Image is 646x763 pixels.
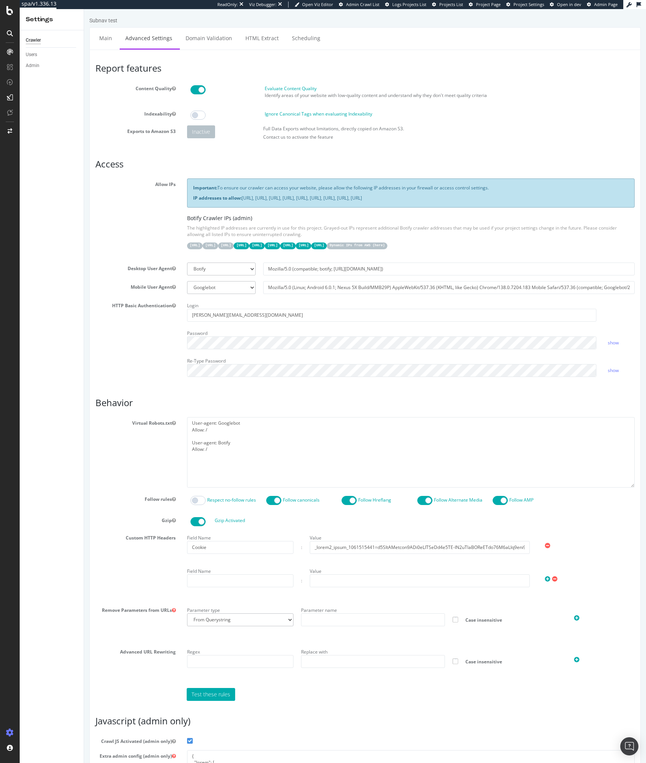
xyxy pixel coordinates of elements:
label: Follow Hreflang [274,488,307,494]
a: HTML Extract [156,19,200,39]
a: Open in dev [550,2,581,8]
span: Case insensitive [376,649,474,656]
label: Parameter name [217,595,253,604]
a: Open Viz Editor [295,2,333,8]
label: Ignore Canonical Tags when evaluating Indexability [181,102,288,108]
code: [URL] [227,233,243,240]
button: Virtual Robots.txt [88,411,92,417]
label: Desktop User Agent [6,253,97,263]
label: Regex [103,637,116,646]
code: Dynamic IPs from AWS ( ) [243,233,303,240]
label: Field Name [103,556,127,565]
div: Crawler [26,36,41,44]
label: Follow Alternate Media [350,488,398,494]
a: Project Settings [506,2,544,8]
label: Allow IPs [6,169,97,178]
div: : [217,568,218,575]
label: Value [226,523,237,532]
label: HTTP Basic Authentication [6,291,97,300]
label: Evaluate Content Quality [181,76,232,83]
a: Projects List [432,2,463,8]
button: Indexability [88,102,92,108]
span: Open Viz Editor [302,2,333,7]
a: Admin Crawl List [339,2,379,8]
a: Advanced Settings [36,19,94,39]
label: Remove Parameters from URLs [6,595,97,604]
button: HTTP Basic Authentication [88,293,92,300]
a: Domain Validation [96,19,154,39]
code: [URL] [134,233,150,240]
span: Projects List [439,2,463,7]
label: Indexability [6,99,97,108]
span: Project Page [476,2,501,7]
div: Settings [26,15,78,24]
h3: Behavior [11,389,551,399]
span: Project Settings [513,2,544,7]
strong: IP addresses to allow: [109,186,158,192]
code: [URL] [165,233,181,240]
p: Contact us to activate the feature [179,125,551,131]
a: Project Page [469,2,501,8]
code: [URL] [150,233,165,240]
h5: Botify Crawler IPs (admin) [103,206,551,212]
textarea: User-agent: Googlebot Allow: / User-agent: Botify Allow: / [103,408,551,478]
h3: Access [11,150,551,160]
label: Advanced URL Rewriting [6,637,97,646]
label: Content Quality [6,73,97,83]
code: [URL] [212,233,227,240]
label: Value [226,556,237,565]
button: Mobile User Agent [88,275,92,281]
label: Follow rules [6,484,97,493]
p: To ensure our crawler can access your website, please allow the following IP addresses in your fi... [109,175,545,182]
div: : [217,535,218,541]
span: Admin Crawl List [346,2,379,7]
div: Users [26,51,37,59]
a: Test these rules [103,679,151,692]
div: Subnav test [5,8,33,15]
div: Viz Debugger: [249,2,276,8]
a: Admin Page [587,2,618,8]
a: Scheduling [202,19,242,39]
button: Desktop User Agent [88,256,92,263]
div: Inactive [103,116,131,129]
a: Users [26,51,78,59]
span: Crawl JS Activated (admin only) [6,729,97,735]
p: The highlighted IP addresses are currently in use for this project. Grayed-out IPs represent addi... [103,216,551,228]
label: Follow AMP [425,488,449,494]
a: show [524,330,535,337]
button: Gzip [88,508,92,514]
code: [URL] [103,233,119,240]
div: Admin [26,62,39,70]
code: [URL] [196,233,212,240]
label: Exports to Amazon S3 [6,116,97,125]
label: Virtual Robots.txt [6,408,97,417]
p: [URL], [URL], [URL], [URL], [URL], [URL], [URL], [URL], [URL] [109,186,545,192]
label: Extra admin config (admin only) [6,741,97,750]
label: Replace with [217,637,243,646]
a: Main [9,19,34,39]
span: Case insensitive [376,608,474,614]
h3: Javascript (admin only) [11,707,551,717]
label: Re-Type Password [103,346,142,355]
div: Open Intercom Messenger [620,737,638,755]
button: Crawl JS Activated (admin only) [88,729,92,735]
label: Custom HTTP Headers [6,523,97,532]
span: Open in dev [557,2,581,7]
a: here [290,235,299,238]
label: Gzip Activated [131,508,161,514]
code: [URL] [119,233,134,240]
button: Content Quality [88,76,92,83]
a: show [524,358,535,364]
code: [URL] [181,233,196,240]
div: ReadOnly: [217,2,238,8]
a: Crawler [26,36,78,44]
a: Logs Projects List [385,2,426,8]
label: Full Data Exports without limitations, directly copied on Amazon S3. [179,116,320,123]
label: Login [103,291,114,300]
label: Follow canonicals [199,488,236,494]
span: Logs Projects List [392,2,426,7]
label: Respect no-follow rules [123,488,172,494]
label: Field Name [103,523,127,532]
h3: Report features [11,54,551,64]
label: Parameter type [103,595,136,604]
